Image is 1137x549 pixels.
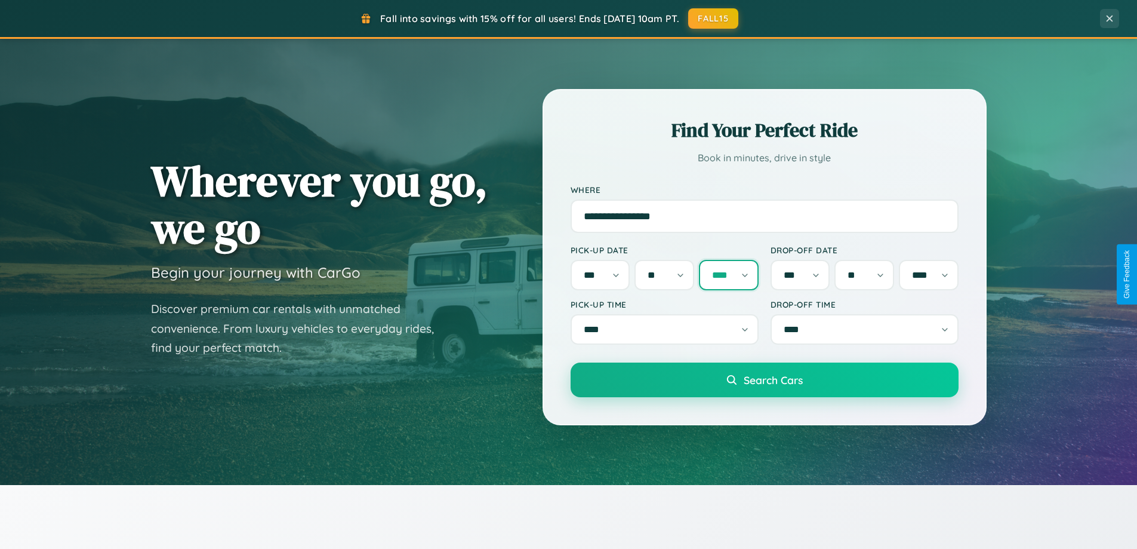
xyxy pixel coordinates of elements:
button: Search Cars [571,363,959,397]
p: Discover premium car rentals with unmatched convenience. From luxury vehicles to everyday rides, ... [151,299,449,358]
label: Pick-up Date [571,245,759,255]
label: Drop-off Date [771,245,959,255]
span: Fall into savings with 15% off for all users! Ends [DATE] 10am PT. [380,13,679,24]
p: Book in minutes, drive in style [571,149,959,167]
div: Give Feedback [1123,250,1131,299]
h3: Begin your journey with CarGo [151,263,360,281]
label: Drop-off Time [771,299,959,309]
h1: Wherever you go, we go [151,157,488,252]
button: FALL15 [688,8,738,29]
label: Pick-up Time [571,299,759,309]
label: Where [571,185,959,195]
h2: Find Your Perfect Ride [571,117,959,143]
span: Search Cars [744,373,803,387]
